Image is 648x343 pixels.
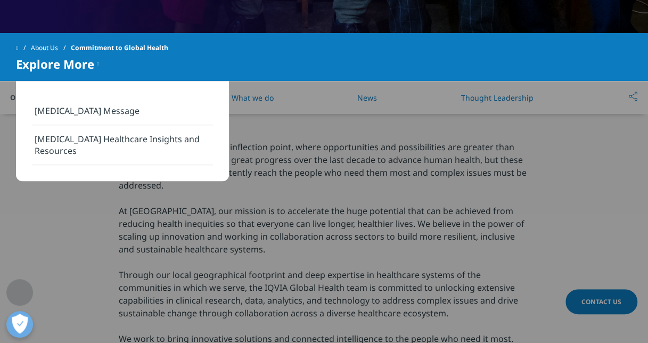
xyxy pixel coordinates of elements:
[32,125,213,165] a: [MEDICAL_DATA] Healthcare Insights and Resources
[565,289,637,314] a: Contact Us
[232,93,274,103] a: What we do
[581,297,621,306] span: Contact Us
[6,311,33,338] button: Open Preferences
[119,141,530,192] p: Global Health is at a critical inflection point, where opportunities and possibilities are greate...
[357,93,377,103] a: News
[31,38,71,58] a: About Us
[119,268,530,320] p: Through our local geographical footprint and deep expertise in healthcare systems of the communit...
[16,58,94,70] span: Explore More
[119,205,530,256] p: At [GEOGRAPHIC_DATA], our mission is to accelerate the huge potential that can be achieved from r...
[461,93,534,103] a: Thought Leadership
[71,38,168,58] span: Commitment to Global Health
[32,97,213,125] a: [MEDICAL_DATA] Message
[10,92,69,103] span: On This Page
